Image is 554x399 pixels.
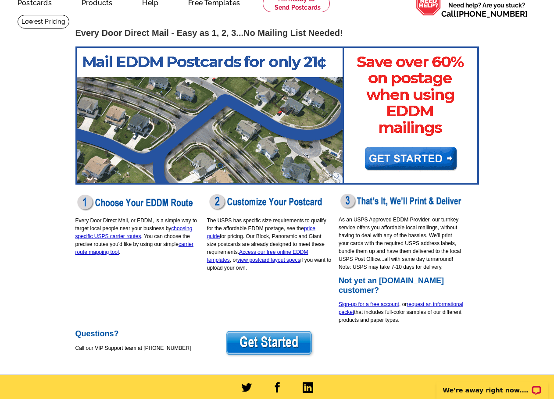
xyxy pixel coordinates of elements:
img: eddm-choose-route.png [75,192,195,211]
p: As an USPS Approved EDDM Provider, our turnkey service offers you affordable local mailings, with... [339,216,464,271]
a: [PHONE_NUMBER] [456,9,528,18]
a: price guide [207,225,315,239]
a: view postcard layout specs [237,257,300,263]
iframe: LiveChat chat widget [431,371,554,399]
h2: Not yet an [DOMAIN_NAME] customer? [339,276,464,295]
img: eddm-print-deliver.png [339,192,464,210]
p: The USPS has specific size requirements to qualify for the affordable EDDM postage, see the for p... [207,217,332,272]
img: EC_EDDM-postcards-marketing-banner.png [75,46,479,185]
span: Call [441,9,528,18]
h2: Questions? [75,329,200,339]
h1: Every Door Direct Mail - Easy as 1, 2, 3...No Mailing List Needed! [75,28,479,38]
p: Call our VIP Support team at [PHONE_NUMBER] [75,344,200,352]
img: eddm-customize-postcard.png [207,192,326,211]
img: eddm-get-started-button.png [224,329,315,358]
a: Sign-up for a free account [339,301,399,307]
a: Access our free online EDDM templates [207,249,308,263]
span: Need help? Are you stuck? [441,1,532,18]
p: , or that includes full-color samples of our different products and paper types. [339,300,464,324]
p: Every Door Direct Mail, or EDDM, is a simple way to target local people near your business by . Y... [75,217,200,256]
